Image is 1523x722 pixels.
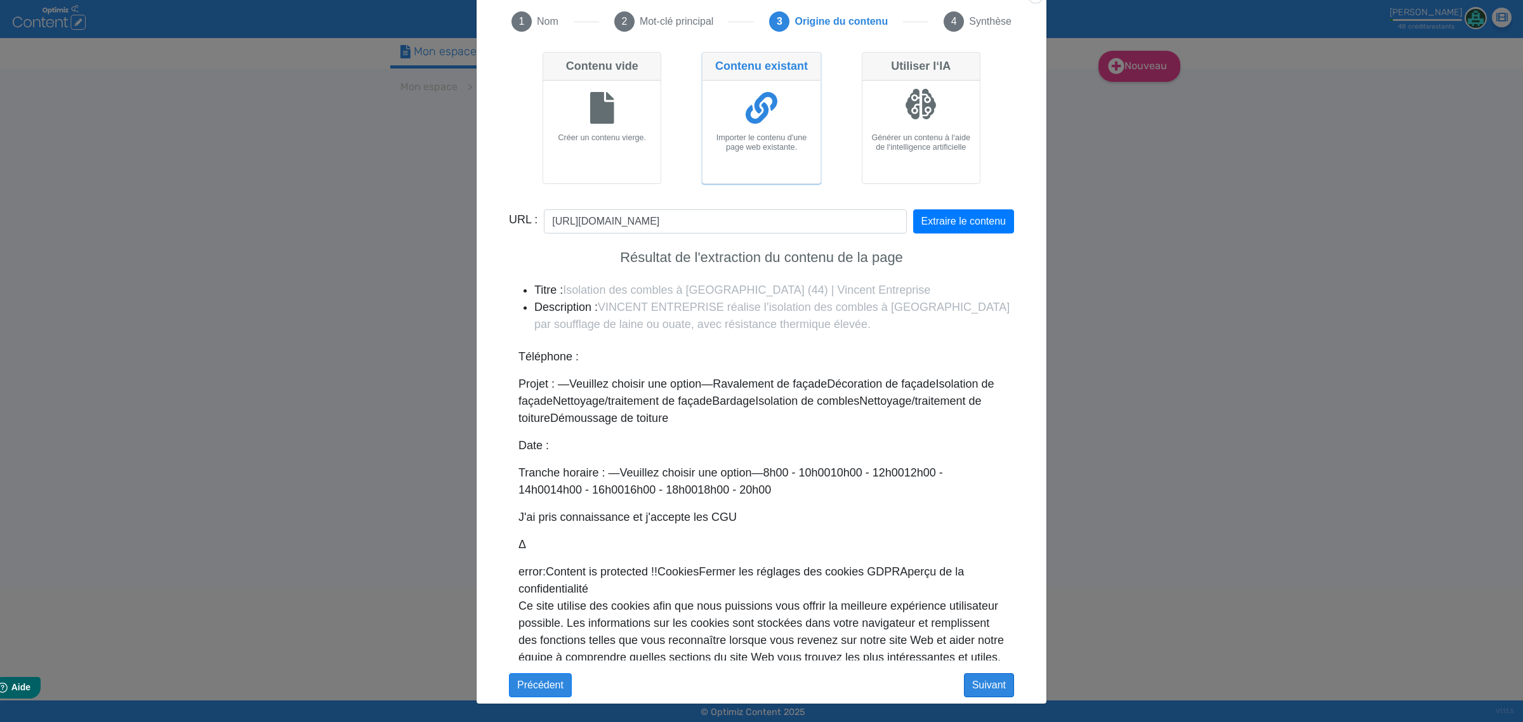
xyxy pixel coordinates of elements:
[534,282,1014,299] li: Titre :
[534,301,1010,331] b: VINCENT ENTREPRISE réalise l’isolation des combles à [GEOGRAPHIC_DATA] par soufflage de laine ou ...
[794,14,888,29] span: Origine du contenu
[518,437,1007,454] p: Date :
[518,348,1007,365] p: Téléphone :
[944,11,964,32] span: 4
[537,14,558,29] span: Nom
[708,133,815,152] h6: Importer le contenu d'une page web existante.
[769,11,789,32] span: 3
[969,14,1012,29] span: Synthèse
[563,284,930,296] b: Isolation des combles à [GEOGRAPHIC_DATA] (44) | Vincent Entreprise
[614,11,635,32] span: 2
[640,14,713,29] span: Mot-clé principal
[867,133,975,152] h6: Générer un contenu à l‘aide de l‘intelligence artificielle
[509,249,1014,266] h2: Résultat de l'extraction du contenu de la page
[509,343,1017,660] div: Laine de verre à souffler à [GEOGRAPHIC_DATA]: excellenteisolation thermique et acoustiqueLaine d...
[518,376,1007,427] p: Projet : —Veuillez choisir une option—Ravalement de façadeDécoration de façadeIsolation de façade...
[862,53,980,81] div: Utiliser l‘IA
[518,509,1007,526] p: J'ai pris connaissance et j'accepte les CGU
[534,299,1014,333] li: Description :
[544,209,906,233] input: https://votresite.com
[543,53,661,81] div: Contenu vide
[702,53,820,81] div: Contenu existant
[65,10,84,20] span: Aide
[913,209,1014,233] button: Extraire le contenu
[509,673,572,697] button: Précédent
[511,11,532,32] span: 1
[518,536,1007,553] p: Δ
[548,133,656,143] h6: Créer un contenu vierge.
[964,673,1014,697] button: Suivant
[518,598,1007,666] p: Ce site utilise des cookies afin que nous puissions vous offrir la meilleure expérience utilisate...
[518,464,1007,499] p: Tranche horaire : —Veuillez choisir une option—8h00 - 10h0010h00 - 12h0012h00 - 14h0014h00 - 16h0...
[509,211,537,228] label: URL :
